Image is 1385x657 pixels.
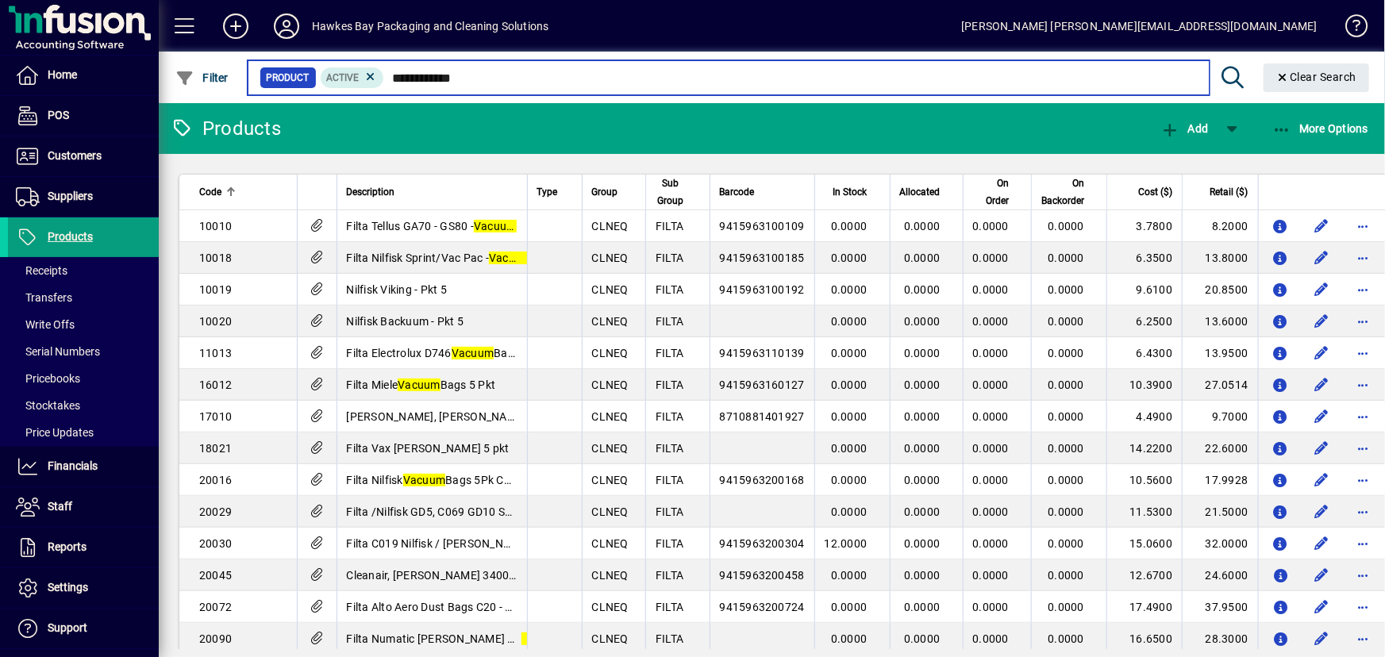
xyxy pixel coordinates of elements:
[720,283,805,296] span: 9415963100192
[48,459,98,472] span: Financials
[1048,252,1085,264] span: 0.0000
[474,220,517,232] em: Vacuum
[48,500,72,513] span: Staff
[1106,274,1182,305] td: 9.6100
[48,621,87,634] span: Support
[1106,401,1182,432] td: 4.4900
[48,68,77,81] span: Home
[973,220,1010,232] span: 0.0000
[1351,563,1376,588] button: More options
[592,378,629,391] span: CLNEQ
[1351,594,1376,620] button: More options
[973,175,1024,209] div: On Order
[321,67,384,88] mat-chip: Activation Status: Active
[1310,213,1335,239] button: Edit
[1048,442,1085,455] span: 0.0000
[656,569,683,582] span: FILTA
[973,315,1010,328] span: 0.0000
[831,283,868,296] span: 0.0000
[1264,63,1370,92] button: Clear
[1048,505,1085,518] span: 0.0000
[592,537,629,550] span: CLNEQ
[656,601,683,613] span: FILTA
[1106,623,1182,655] td: 16.6500
[1048,569,1085,582] span: 0.0000
[452,347,494,359] em: Vacuum
[656,442,683,455] span: FILTA
[656,347,683,359] span: FILTA
[904,569,941,582] span: 0.0000
[592,315,629,328] span: CLNEQ
[199,537,232,550] span: 20030
[1351,531,1376,556] button: More options
[656,220,683,232] span: FILTA
[199,474,232,486] span: 20016
[521,632,564,645] em: Vacuum
[8,96,159,136] a: POS
[1106,210,1182,242] td: 3.7800
[48,230,93,243] span: Products
[592,252,629,264] span: CLNEQ
[16,426,94,439] span: Price Updates
[8,392,159,419] a: Stocktakes
[48,109,69,121] span: POS
[347,474,524,486] span: Filta Nilfisk Bags 5Pk C011
[831,252,868,264] span: 0.0000
[1310,436,1335,461] button: Edit
[16,399,80,412] span: Stocktakes
[973,537,1010,550] span: 0.0000
[199,442,232,455] span: 18021
[592,283,629,296] span: CLNEQ
[904,474,941,486] span: 0.0000
[48,149,102,162] span: Customers
[592,183,618,201] span: Group
[592,601,629,613] span: CLNEQ
[199,183,221,201] span: Code
[1048,410,1085,423] span: 0.0000
[973,474,1010,486] span: 0.0000
[8,177,159,217] a: Suppliers
[1210,183,1248,201] span: Retail ($)
[656,315,683,328] span: FILTA
[267,70,310,86] span: Product
[656,505,683,518] span: FILTA
[8,311,159,338] a: Write Offs
[592,505,629,518] span: CLNEQ
[489,252,532,264] em: Vacuum
[831,569,868,582] span: 0.0000
[16,372,80,385] span: Pricebooks
[1048,601,1085,613] span: 0.0000
[1048,378,1085,391] span: 0.0000
[8,56,159,95] a: Home
[1182,274,1257,305] td: 20.8500
[1310,563,1335,588] button: Edit
[199,315,232,328] span: 10020
[1310,467,1335,493] button: Edit
[720,183,805,201] div: Barcode
[347,632,631,645] span: Filta Numatic [PERSON_NAME] 2B Bags 10
[592,474,629,486] span: CLNEQ
[199,601,232,613] span: 20072
[48,540,87,553] span: Reports
[592,442,629,455] span: CLNEQ
[1351,340,1376,366] button: More options
[8,487,159,527] a: Staff
[347,410,714,423] span: [PERSON_NAME], [PERSON_NAME], [PERSON_NAME] Bags 5 Pk
[1182,432,1257,464] td: 22.6000
[1310,340,1335,366] button: Edit
[1106,337,1182,369] td: 6.4300
[656,283,683,296] span: FILTA
[1351,436,1376,461] button: More options
[1048,220,1085,232] span: 0.0000
[347,569,544,582] span: Cleanair, [PERSON_NAME] 3400 - Pkt 5
[1351,467,1376,493] button: More options
[403,474,446,486] em: Vacuum
[900,183,941,201] span: Allocated
[592,220,629,232] span: CLNEQ
[48,581,88,594] span: Settings
[1048,315,1085,328] span: 0.0000
[720,474,805,486] span: 9415963200168
[973,175,1010,209] span: On Order
[1160,122,1208,135] span: Add
[199,632,232,645] span: 20090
